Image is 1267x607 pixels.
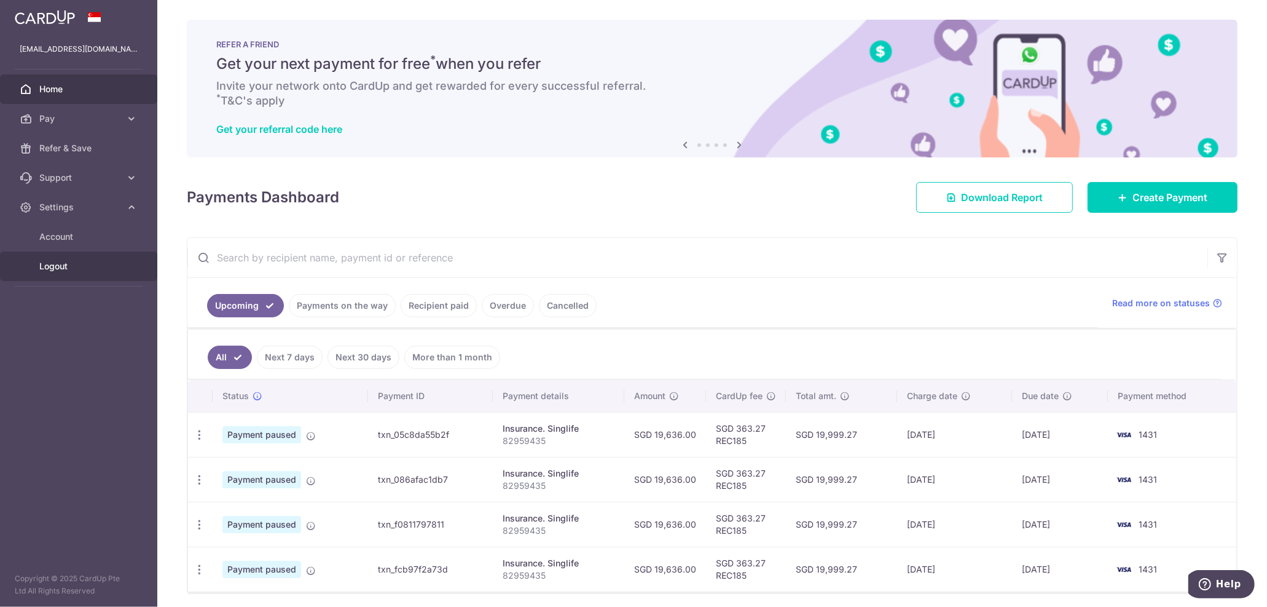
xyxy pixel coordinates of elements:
[222,471,301,488] span: Payment paused
[503,569,614,582] p: 82959435
[39,231,120,243] span: Account
[1139,519,1157,530] span: 1431
[187,238,1207,277] input: Search by recipient name, payment id or reference
[503,525,614,537] p: 82959435
[503,480,614,492] p: 82959435
[39,83,120,95] span: Home
[216,123,342,135] a: Get your referral code here
[897,502,1012,547] td: [DATE]
[39,142,120,154] span: Refer & Save
[368,547,493,592] td: txn_fcb97f2a73d
[257,346,323,369] a: Next 7 days
[624,502,706,547] td: SGD 19,636.00
[786,457,897,502] td: SGD 19,999.27
[786,502,897,547] td: SGD 19,999.27
[1139,429,1157,440] span: 1431
[706,412,786,457] td: SGD 363.27 REC185
[1012,502,1108,547] td: [DATE]
[539,294,597,317] a: Cancelled
[39,172,120,184] span: Support
[503,557,614,569] div: Insurance. Singlife
[1112,297,1222,309] a: Read more on statuses
[216,54,1208,74] h5: Get your next payment for free when you refer
[706,502,786,547] td: SGD 363.27 REC185
[1139,474,1157,485] span: 1431
[503,435,614,447] p: 82959435
[216,39,1208,49] p: REFER A FRIEND
[503,512,614,525] div: Insurance. Singlife
[404,346,500,369] a: More than 1 month
[961,190,1043,205] span: Download Report
[289,294,396,317] a: Payments on the way
[897,547,1012,592] td: [DATE]
[401,294,477,317] a: Recipient paid
[216,79,1208,108] h6: Invite your network onto CardUp and get rewarded for every successful referral. T&C's apply
[222,390,249,402] span: Status
[1139,564,1157,574] span: 1431
[1112,562,1136,577] img: Bank Card
[15,10,75,25] img: CardUp
[1088,182,1238,213] a: Create Payment
[1112,427,1136,442] img: Bank Card
[1012,547,1108,592] td: [DATE]
[368,502,493,547] td: txn_f0811797811
[368,457,493,502] td: txn_086afac1db7
[1022,390,1059,402] span: Due date
[503,423,614,435] div: Insurance. Singlife
[786,547,897,592] td: SGD 19,999.27
[222,516,301,533] span: Payment paused
[1108,380,1236,412] th: Payment method
[624,412,706,457] td: SGD 19,636.00
[187,186,339,208] h4: Payments Dashboard
[897,457,1012,502] td: [DATE]
[39,260,120,272] span: Logout
[786,412,897,457] td: SGD 19,999.27
[1112,297,1210,309] span: Read more on statuses
[907,390,957,402] span: Charge date
[916,182,1073,213] a: Download Report
[328,346,399,369] a: Next 30 days
[222,426,301,443] span: Payment paused
[897,412,1012,457] td: [DATE]
[1112,472,1136,487] img: Bank Card
[796,390,836,402] span: Total amt.
[493,380,624,412] th: Payment details
[1112,517,1136,532] img: Bank Card
[1188,570,1255,601] iframe: Opens a widget where you can find more information
[39,113,120,125] span: Pay
[1012,412,1108,457] td: [DATE]
[207,294,284,317] a: Upcoming
[624,547,706,592] td: SGD 19,636.00
[368,380,493,412] th: Payment ID
[222,561,301,578] span: Payment paused
[1132,190,1207,205] span: Create Payment
[503,467,614,480] div: Insurance. Singlife
[716,390,763,402] span: CardUp fee
[624,457,706,502] td: SGD 19,636.00
[1012,457,1108,502] td: [DATE]
[482,294,534,317] a: Overdue
[20,43,138,55] p: [EMAIL_ADDRESS][DOMAIN_NAME]
[208,346,252,369] a: All
[706,457,786,502] td: SGD 363.27 REC185
[634,390,665,402] span: Amount
[368,412,493,457] td: txn_05c8da55b2f
[187,20,1238,157] img: RAF banner
[39,201,120,213] span: Settings
[706,547,786,592] td: SGD 363.27 REC185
